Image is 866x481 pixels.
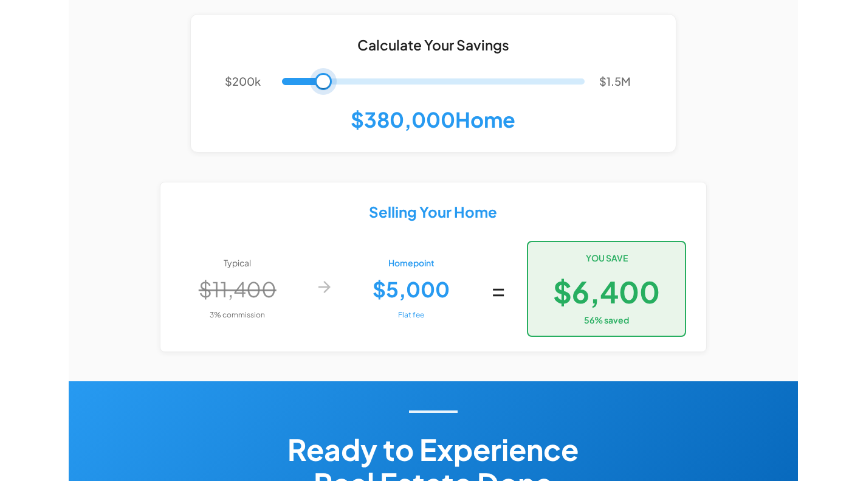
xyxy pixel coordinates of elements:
[538,314,675,326] p: 56 % saved
[599,73,642,89] p: $1.5M
[180,274,296,305] p: $11,400
[484,271,512,307] p: =
[225,73,267,89] p: $200k
[210,34,656,57] h6: Calculate Your Savings
[210,310,265,319] span: 3% commission
[180,257,296,269] p: Typical
[353,274,469,305] p: $5,000
[538,252,675,265] h6: YOU SAVE
[210,107,656,133] h4: $380,000 Home
[180,202,687,221] h5: Selling Your Home
[353,257,469,269] p: Homepoint
[398,310,424,319] span: Flat fee
[538,270,675,314] p: $6,400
